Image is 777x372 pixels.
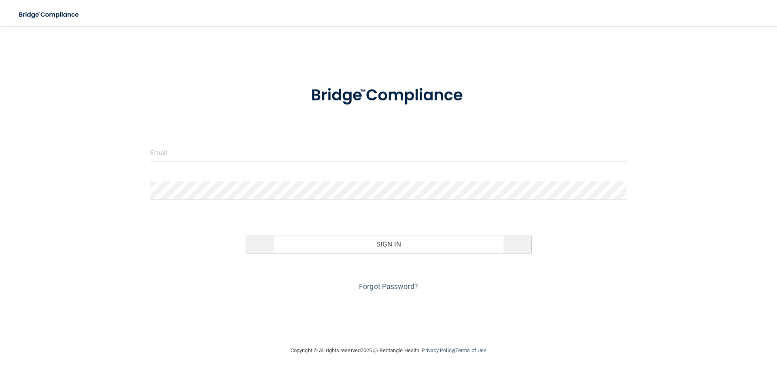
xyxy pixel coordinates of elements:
[150,143,627,162] input: Email
[246,235,532,253] button: Sign In
[359,282,418,291] a: Forgot Password?
[241,338,536,363] div: Copyright © All rights reserved 2025 @ Rectangle Health | |
[294,74,483,117] img: bridge_compliance_login_screen.278c3ca4.svg
[455,347,486,353] a: Terms of Use
[422,347,454,353] a: Privacy Policy
[12,6,87,23] img: bridge_compliance_login_screen.278c3ca4.svg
